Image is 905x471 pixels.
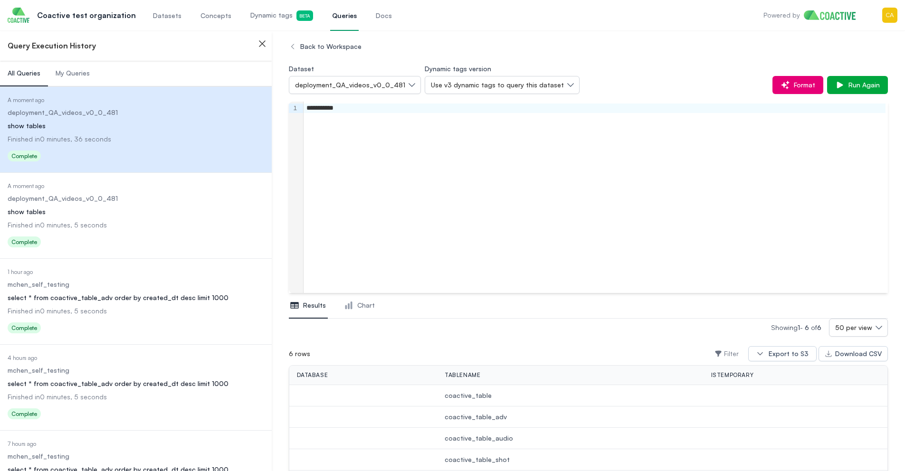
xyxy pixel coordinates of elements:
dd: mchen_self_testing [8,366,264,375]
span: 6 [817,323,821,331]
span: Complete [8,322,41,333]
span: isTemporary [711,371,754,379]
span: 7 hours ago [8,440,36,447]
span: coactive_table_shot [445,455,696,464]
span: coactive_table_audio [445,433,696,443]
dd: deployment_QA_videos_v0_0_481 [8,108,264,117]
span: coactive_table_adv [445,412,696,422]
button: Chart [343,293,377,319]
p: Showing - [771,323,829,332]
button: Export to S3 [748,346,817,361]
dd: deployment_QA_videos_v0_0_481 [8,194,264,203]
span: My Queries [56,68,90,78]
span: 6 [805,323,809,331]
span: Back to Workspace [296,42,362,51]
span: 1 [798,323,800,331]
span: Finished in 0 minutes, 36 seconds [8,135,111,143]
span: Dynamic tags [250,10,313,21]
span: Format [790,80,815,90]
button: Back to Workspace [289,38,369,55]
div: show tables [8,121,264,131]
span: Beta [296,10,313,21]
span: A moment ago [8,182,44,189]
span: of [811,323,821,331]
p: Coactive test organization [37,9,136,21]
span: Finished in 0 minutes, 5 seconds [8,393,107,401]
span: coactive_table [445,391,696,400]
span: 1 hour ago [8,268,33,275]
button: Format [772,76,823,94]
span: deployment_QA_videos_v0_0_481 [295,80,405,90]
label: Dataset [289,65,314,73]
div: Download CSV [835,349,882,358]
span: database [297,371,328,379]
span: A moment ago [8,96,44,104]
div: select * from coactive_table_adv order by created_dt desc limit 1000 [8,379,264,388]
button: 50 per view [829,319,888,337]
span: All Queries [8,68,40,78]
span: tableName [445,371,480,379]
span: Concepts [200,11,231,20]
span: Use v3 dynamic tags to query this dataset [431,80,564,90]
img: Menu for the logged in user [882,8,897,23]
label: Dynamic tags version [425,65,491,73]
span: Filter [724,349,739,358]
div: select * from coactive_table_adv order by created_dt desc limit 1000 [8,293,264,302]
button: Run Again [827,76,888,94]
span: Results [303,301,326,310]
div: 1 [289,104,298,113]
img: Coactive test organization [8,8,29,23]
dd: mchen_self_testing [8,280,264,289]
span: Run Again [845,80,880,90]
span: Complete [8,151,41,161]
div: Export to S3 [769,349,809,358]
span: Queries [332,11,357,20]
span: Finished in 0 minutes, 5 seconds [8,221,107,229]
button: deployment_QA_videos_v0_0_481 [289,76,421,94]
span: Chart [357,301,375,310]
button: My Queries [48,61,97,86]
span: 4 hours ago [8,354,37,361]
div: show tables [8,207,264,217]
button: Filter [713,349,741,358]
span: Datasets [153,11,181,20]
button: Use v3 dynamic tags to query this dataset [425,76,580,94]
h2: Query Execution History [8,40,96,51]
button: Results [289,293,328,319]
button: Download CSV [819,346,888,361]
img: Home [804,10,863,20]
p: Powered by [763,10,800,20]
span: Complete [8,408,41,419]
span: 50 per view [835,323,872,332]
dd: mchen_self_testing [8,452,264,461]
div: 6 rows [289,345,314,362]
span: Finished in 0 minutes, 5 seconds [8,307,107,315]
nav: Tabs [289,293,888,319]
span: Complete [8,236,41,247]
